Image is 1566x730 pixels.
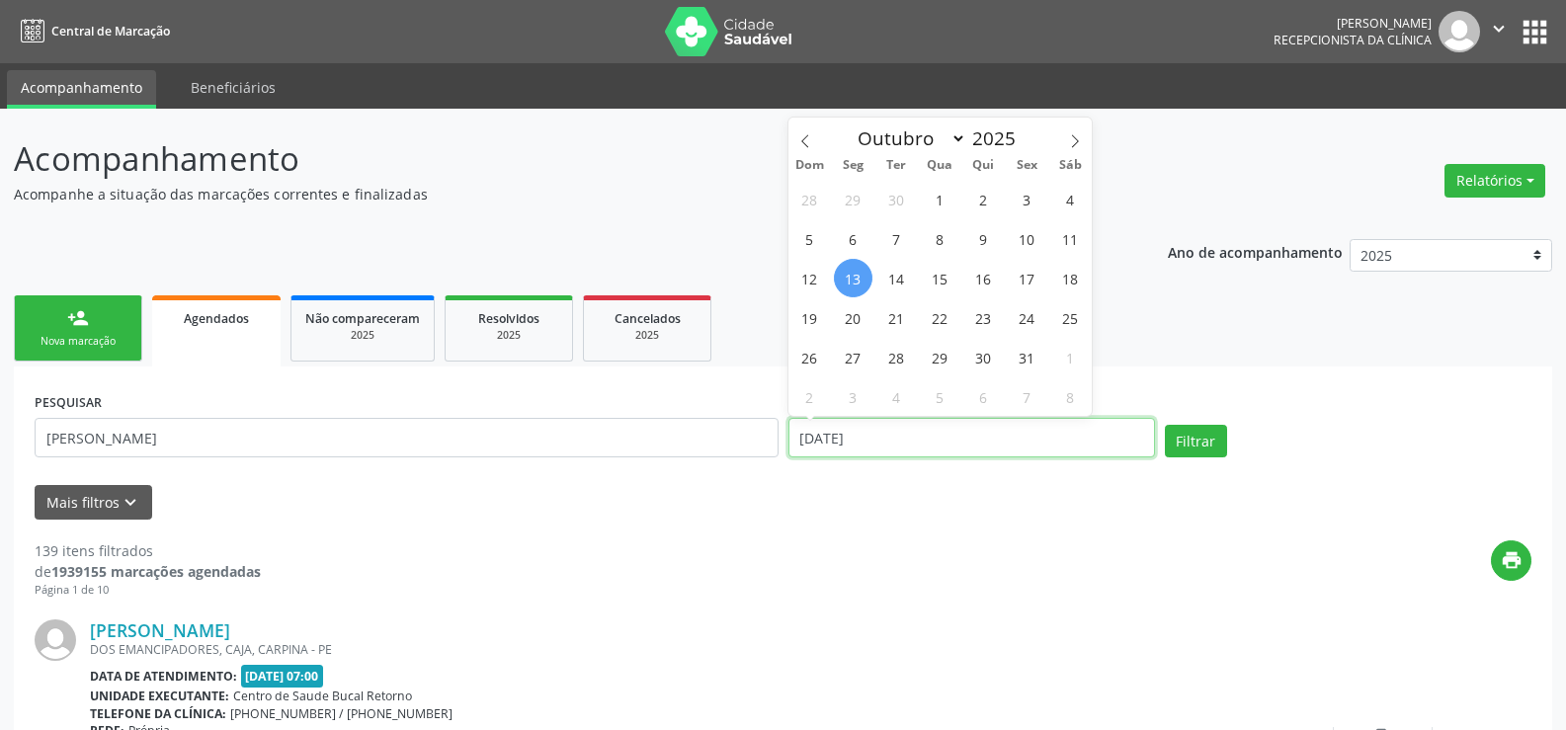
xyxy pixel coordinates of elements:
span: Outubro 29, 2025 [921,338,959,376]
span: Novembro 3, 2025 [834,377,872,416]
i:  [1488,18,1510,40]
span: Sáb [1048,159,1092,172]
span: Novembro 5, 2025 [921,377,959,416]
span: Recepcionista da clínica [1274,32,1432,48]
span: Outubro 18, 2025 [1051,259,1090,297]
span: Outubro 13, 2025 [834,259,872,297]
a: Beneficiários [177,70,289,105]
span: Outubro 9, 2025 [964,219,1003,258]
span: Outubro 5, 2025 [790,219,829,258]
a: Acompanhamento [7,70,156,109]
button:  [1480,11,1518,52]
button: Mais filtroskeyboard_arrow_down [35,485,152,520]
span: Outubro 30, 2025 [964,338,1003,376]
span: Outubro 31, 2025 [1008,338,1046,376]
input: Year [966,125,1031,151]
div: person_add [67,307,89,329]
input: Nome, código do beneficiário ou CPF [35,418,779,457]
div: 2025 [598,328,697,343]
span: Qui [961,159,1005,172]
span: Setembro 29, 2025 [834,180,872,218]
span: Outubro 15, 2025 [921,259,959,297]
button: Relatórios [1444,164,1545,198]
button: print [1491,540,1531,581]
span: Outubro 1, 2025 [921,180,959,218]
button: apps [1518,15,1552,49]
span: Outubro 3, 2025 [1008,180,1046,218]
span: Outubro 4, 2025 [1051,180,1090,218]
span: Central de Marcação [51,23,170,40]
span: Outubro 16, 2025 [964,259,1003,297]
span: Setembro 28, 2025 [790,180,829,218]
span: Outubro 11, 2025 [1051,219,1090,258]
img: img [35,619,76,661]
span: Outubro 22, 2025 [921,298,959,337]
a: Central de Marcação [14,15,170,47]
span: Setembro 30, 2025 [877,180,916,218]
span: Outubro 2, 2025 [964,180,1003,218]
span: Novembro 7, 2025 [1008,377,1046,416]
span: Agendados [184,310,249,327]
span: Outubro 12, 2025 [790,259,829,297]
p: Ano de acompanhamento [1168,239,1343,264]
span: Qua [918,159,961,172]
span: Outubro 14, 2025 [877,259,916,297]
input: Selecione um intervalo [788,418,1155,457]
span: Resolvidos [478,310,539,327]
a: [PERSON_NAME] [90,619,230,641]
span: Outubro 7, 2025 [877,219,916,258]
span: Outubro 23, 2025 [964,298,1003,337]
img: img [1439,11,1480,52]
div: 139 itens filtrados [35,540,261,561]
span: Outubro 6, 2025 [834,219,872,258]
span: Novembro 1, 2025 [1051,338,1090,376]
span: Outubro 20, 2025 [834,298,872,337]
p: Acompanhamento [14,134,1091,184]
span: Novembro 6, 2025 [964,377,1003,416]
button: Filtrar [1165,425,1227,458]
i: print [1501,549,1523,571]
b: Unidade executante: [90,688,229,704]
p: Acompanhe a situação das marcações correntes e finalizadas [14,184,1091,204]
b: Telefone da clínica: [90,705,226,722]
span: [DATE] 07:00 [241,665,324,688]
span: Outubro 19, 2025 [790,298,829,337]
span: [PHONE_NUMBER] / [PHONE_NUMBER] [230,705,453,722]
span: Outubro 27, 2025 [834,338,872,376]
span: Outubro 26, 2025 [790,338,829,376]
select: Month [849,124,967,152]
span: Sex [1005,159,1048,172]
i: keyboard_arrow_down [120,492,141,514]
span: Outubro 10, 2025 [1008,219,1046,258]
span: Outubro 25, 2025 [1051,298,1090,337]
span: Outubro 8, 2025 [921,219,959,258]
span: Novembro 4, 2025 [877,377,916,416]
div: 2025 [459,328,558,343]
div: Nova marcação [29,334,127,349]
span: Outubro 21, 2025 [877,298,916,337]
div: de [35,561,261,582]
div: [PERSON_NAME] [1274,15,1432,32]
div: Página 1 de 10 [35,582,261,599]
div: DOS EMANCIPADORES, CAJA, CARPINA - PE [90,641,1235,658]
span: Cancelados [615,310,681,327]
b: Data de atendimento: [90,668,237,685]
label: PESQUISAR [35,387,102,418]
span: Seg [831,159,874,172]
span: Ter [874,159,918,172]
span: Outubro 28, 2025 [877,338,916,376]
div: 2025 [305,328,420,343]
span: Não compareceram [305,310,420,327]
span: Outubro 24, 2025 [1008,298,1046,337]
span: Novembro 8, 2025 [1051,377,1090,416]
span: Novembro 2, 2025 [790,377,829,416]
span: Centro de Saude Bucal Retorno [233,688,412,704]
span: Dom [788,159,832,172]
span: Outubro 17, 2025 [1008,259,1046,297]
strong: 1939155 marcações agendadas [51,562,261,581]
